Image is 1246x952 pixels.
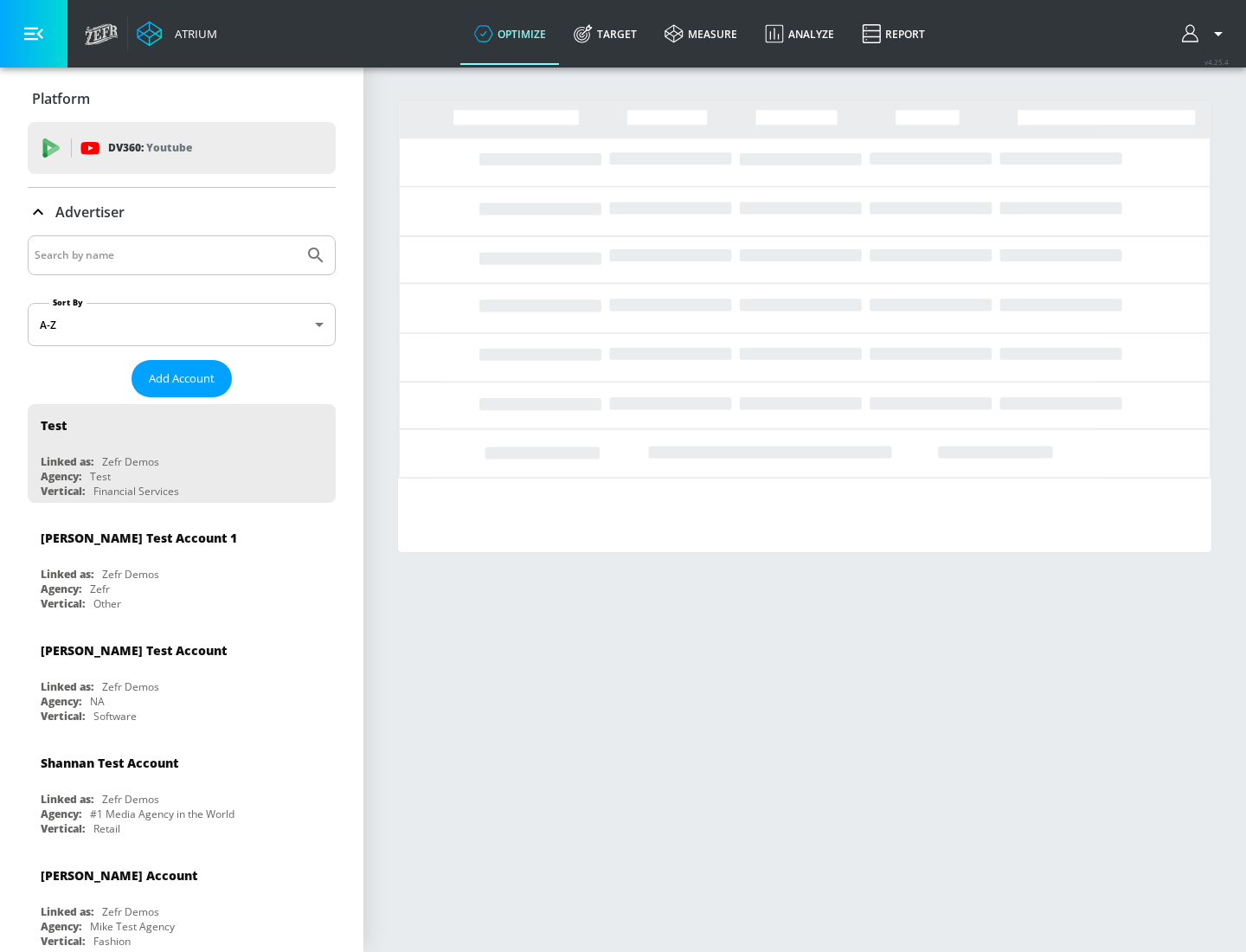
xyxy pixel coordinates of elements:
[28,629,336,728] div: [PERSON_NAME] Test AccountLinked as:Zefr DemosAgency:NAVertical:Software
[90,919,175,934] div: Mike Test Agency
[41,755,178,771] div: Shannan Test Account
[168,26,217,42] div: Atrium
[32,89,90,108] p: Platform
[41,567,93,582] div: Linked as:
[93,709,137,724] div: Software
[41,934,85,949] div: Vertical:
[28,742,336,840] div: Shannan Test AccountLinked as:Zefr DemosAgency:#1 Media Agency in the WorldVertical:Retail
[41,530,237,546] div: [PERSON_NAME] Test Account 1
[41,919,81,934] div: Agency:
[28,404,336,503] div: TestLinked as:Zefr DemosAgency:TestVertical:Financial Services
[102,454,159,469] div: Zefr Demos
[132,360,232,397] button: Add Account
[28,517,336,615] div: [PERSON_NAME] Test Account 1Linked as:Zefr DemosAgency:ZefrVertical:Other
[651,3,751,65] a: measure
[90,469,111,484] div: Test
[93,821,120,836] div: Retail
[35,244,297,267] input: Search by name
[93,934,131,949] div: Fashion
[848,3,939,65] a: Report
[41,484,85,499] div: Vertical:
[102,792,159,807] div: Zefr Demos
[90,807,234,821] div: #1 Media Agency in the World
[102,679,159,694] div: Zefr Demos
[146,138,192,157] p: Youtube
[41,642,227,659] div: [PERSON_NAME] Test Account
[1204,57,1229,67] span: v 4.25.4
[41,417,67,434] div: Test
[102,567,159,582] div: Zefr Demos
[90,694,105,709] div: NA
[41,596,85,611] div: Vertical:
[93,484,179,499] div: Financial Services
[41,792,93,807] div: Linked as:
[28,188,336,236] div: Advertiser
[28,122,336,174] div: DV360: Youtube
[41,904,93,919] div: Linked as:
[41,454,93,469] div: Linked as:
[41,709,85,724] div: Vertical:
[102,904,159,919] div: Zefr Demos
[41,821,85,836] div: Vertical:
[560,3,651,65] a: Target
[460,3,560,65] a: optimize
[41,867,197,884] div: [PERSON_NAME] Account
[49,297,87,308] label: Sort By
[41,469,81,484] div: Agency:
[751,3,848,65] a: Analyze
[28,74,336,123] div: Platform
[41,582,81,596] div: Agency:
[41,694,81,709] div: Agency:
[55,203,125,222] p: Advertiser
[149,369,215,389] span: Add Account
[93,596,121,611] div: Other
[41,807,81,821] div: Agency:
[90,582,110,596] div: Zefr
[137,21,217,47] a: Atrium
[41,679,93,694] div: Linked as:
[28,303,336,346] div: A-Z
[108,138,192,158] p: DV360:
